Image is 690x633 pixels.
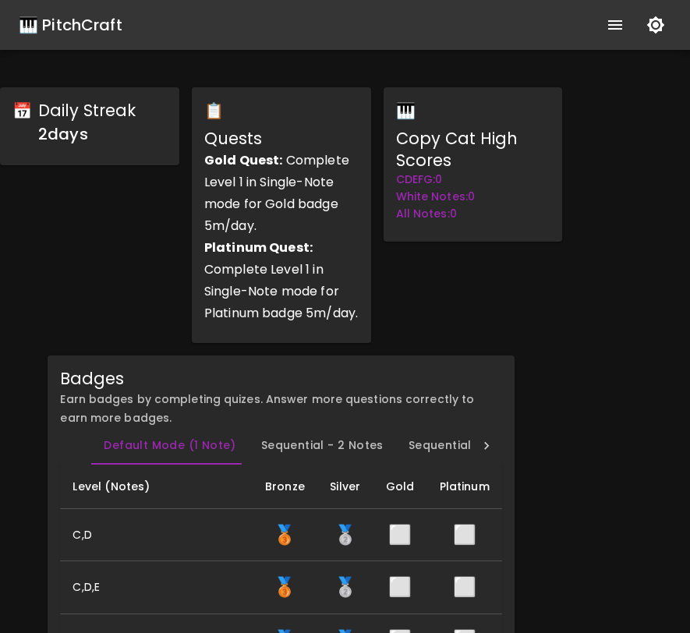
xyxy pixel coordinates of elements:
h6: 2 day s [38,122,136,147]
div: Daily Streak [38,100,136,122]
span: Get 300 correct notes with a score of 100% or better to earn the Platinum badge. [453,522,476,547]
th: Platinum [426,465,502,509]
button: Sequential - 2 Notes [249,427,396,465]
th: Silver [317,465,373,509]
div: Quests [204,128,359,150]
strong: Gold Quest: [204,151,283,169]
div: Badge mode tabs [91,427,471,465]
div: Complete Level 1 in Single-Note mode for Platinum badge 5m/day. [204,237,359,324]
th: Bronze [253,465,317,509]
a: 🎹 PitchCraft [19,12,122,37]
th: C,D [60,508,252,561]
div: All Notes: 0 [396,206,550,223]
div: White Notes: 0 [396,189,550,206]
button: show more [596,6,634,44]
strong: Platinum Quest: [204,239,313,256]
span: Get 150 correct notes with a score of 98% or better to earn the Silver badge. [334,574,357,599]
th: C,D,E [60,561,252,614]
div: CDEFG: 0 [396,172,550,189]
span: Get 150 correct notes with a score of 98% or better to earn the Silver badge. [334,522,357,547]
span: star [396,100,416,122]
span: Get 300 correct notes with a score of 100% or better to earn the Platinum badge. [453,574,476,599]
div: Badges [60,368,502,390]
span: Get 75 correct notes with a score of 98% or better to earn the Bronze badge. [273,522,296,547]
button: Default Mode (1 Note) [91,427,248,465]
span: Earn badges by completing quizes. Answer more questions correctly to earn more badges. [60,391,474,426]
th: Gold [373,465,426,509]
span: assignment [204,100,224,122]
div: Copy Cat High Scores [396,128,550,172]
button: Sequential - 3 Notes [396,427,543,465]
th: Level (Notes) [60,465,252,509]
div: Complete Level 1 in Single-Note mode for Gold badge 5m/day. [204,150,359,237]
span: Get 225 correct notes with a score of 98% or better to earn the Gold badge. [388,574,412,599]
span: Get 75 correct notes with a score of 98% or better to earn the Bronze badge. [273,574,296,599]
span: calendar [12,100,32,122]
span: Get 225 correct notes with a score of 98% or better to earn the Gold badge. [388,522,412,547]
